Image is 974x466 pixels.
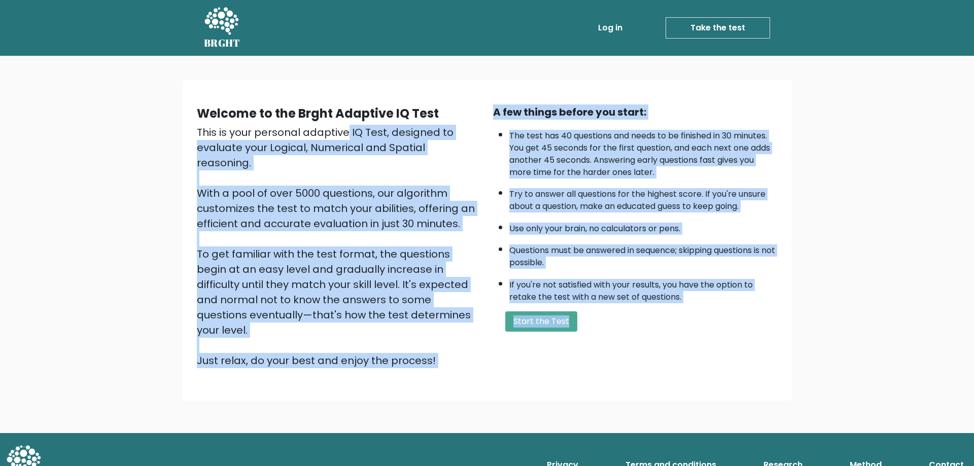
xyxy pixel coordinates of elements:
[509,274,777,303] li: If you're not satisfied with your results, you have the option to retake the test with a new set ...
[666,17,770,39] a: Take the test
[197,105,439,122] b: Welcome to the Brght Adaptive IQ Test
[509,125,777,178] li: The test has 40 questions and needs to be finished in 30 minutes. You get 45 seconds for the firs...
[509,218,777,235] li: Use only your brain, no calculators or pens.
[204,37,240,49] h5: BRGHT
[594,18,627,38] a: Log in
[509,239,777,269] li: Questions must be answered in sequence; skipping questions is not possible.
[509,183,777,212] li: Try to answer all questions for the highest score. If you're unsure about a question, make an edu...
[505,311,577,332] button: Start the Test
[197,125,481,368] div: This is your personal adaptive IQ Test, designed to evaluate your Logical, Numerical and Spatial ...
[204,4,240,52] a: BRGHT
[493,104,777,120] div: A few things before you start:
